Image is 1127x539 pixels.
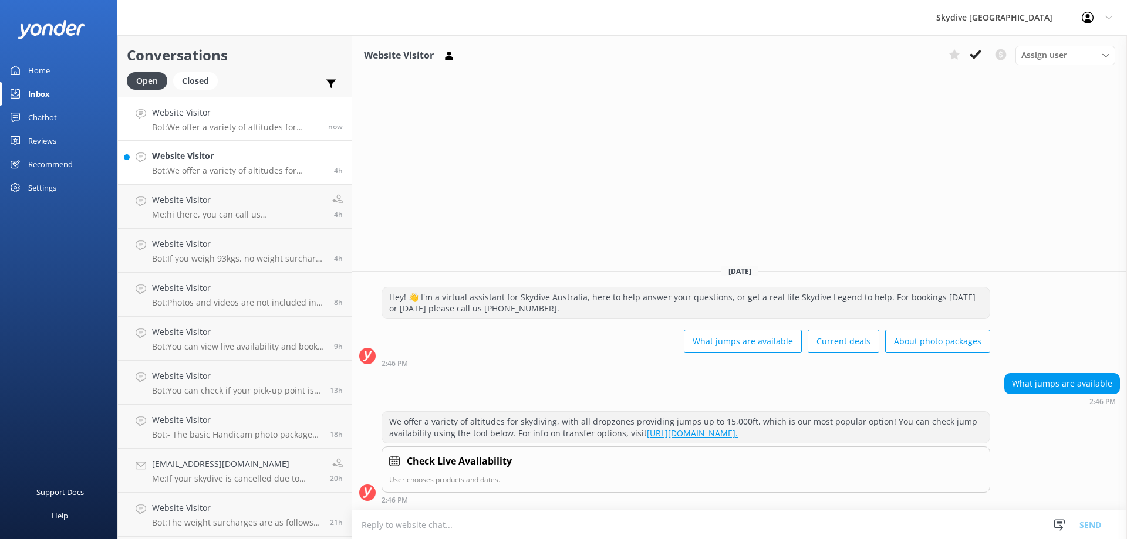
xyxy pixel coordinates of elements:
div: What jumps are available [1005,374,1119,394]
div: Support Docs [36,480,84,504]
p: Bot: You can check if your pick-up point is available at [URL][DOMAIN_NAME]. If you need further ... [152,385,321,396]
div: Open [127,72,167,90]
span: Assign user [1021,49,1067,62]
div: Home [28,59,50,82]
span: Sep 19 2025 10:14am (UTC +10:00) Australia/Brisbane [334,253,343,263]
a: Closed [173,74,224,87]
h4: Website Visitor [152,106,319,119]
span: Sep 19 2025 01:09am (UTC +10:00) Australia/Brisbane [330,385,343,395]
button: What jumps are available [684,330,802,353]
a: Website VisitorBot:Photos and videos are not included in the price of a tandem skydive but can be... [118,273,352,317]
div: Inbox [28,82,50,106]
span: Sep 19 2025 10:43am (UTC +10:00) Australia/Brisbane [334,165,343,175]
h4: Website Visitor [152,326,325,338]
div: Recommend [28,152,73,176]
div: Sep 19 2025 02:46pm (UTC +10:00) Australia/Brisbane [382,496,990,504]
p: Me: If your skydive is cancelled due to weather, you can reschedule [DATE] or ask for full refund... [152,473,321,484]
p: Bot: The weight surcharges are as follows, payable at the drop zone: - 94kg - 104kgs = $55.00 AUD... [152,517,321,528]
a: Website VisitorMe:hi there, you can call us [PHONE_NUMBER] or email us [EMAIL_ADDRESS][DOMAIN_NAM... [118,185,352,229]
a: Website VisitorBot:We offer a variety of altitudes for skydiving, with all dropzones providing ju... [118,141,352,185]
span: [DATE] [721,266,758,276]
h4: Website Visitor [152,282,325,294]
strong: 2:46 PM [1089,398,1116,405]
p: Me: hi there, you can call us [PHONE_NUMBER] or email us [EMAIL_ADDRESS][DOMAIN_NAME] to discuss ... [152,209,323,220]
h4: Website Visitor [152,501,321,514]
div: Hey! 👋 I'm a virtual assistant for Skydive Australia, here to help answer your questions, or get ... [382,287,990,318]
p: Bot: You can view live availability and book your Noosa Tandem Skydive online at [URL][DOMAIN_NAM... [152,341,325,352]
p: Bot: If you weigh 93kgs, no weight surcharge will apply. [152,253,325,264]
a: Website VisitorBot:We offer a variety of altitudes for skydiving, with all dropzones providing ju... [118,97,352,141]
h4: Website Visitor [152,413,321,426]
h4: [EMAIL_ADDRESS][DOMAIN_NAME] [152,457,321,470]
a: Open [127,74,173,87]
span: Sep 19 2025 06:34am (UTC +10:00) Australia/Brisbane [334,297,343,307]
img: yonder-white-logo.png [18,20,85,39]
div: Assign User [1015,46,1115,65]
span: Sep 18 2025 05:48pm (UTC +10:00) Australia/Brisbane [330,473,343,483]
span: Sep 19 2025 05:38am (UTC +10:00) Australia/Brisbane [334,341,343,351]
button: About photo packages [885,330,990,353]
div: Sep 19 2025 02:46pm (UTC +10:00) Australia/Brisbane [1004,397,1120,405]
a: Website VisitorBot:You can view live availability and book your Noosa Tandem Skydive online at [U... [118,317,352,361]
div: Reviews [28,129,56,152]
h4: Website Visitor [152,369,321,382]
div: We offer a variety of altitudes for skydiving, with all dropzones providing jumps up to 15,000ft,... [382,412,990,443]
div: Settings [28,176,56,199]
div: Help [52,504,68,527]
button: Current deals [808,330,879,353]
a: Website VisitorBot:If you weigh 93kgs, no weight surcharge will apply.4h [118,229,352,273]
div: Sep 19 2025 02:46pm (UTC +10:00) Australia/Brisbane [382,359,990,367]
a: [EMAIL_ADDRESS][DOMAIN_NAME]Me:If your skydive is cancelled due to weather, you can reschedule [D... [118,449,352,493]
div: Chatbot [28,106,57,129]
strong: 2:46 PM [382,360,408,367]
p: Bot: - The basic Handicam photo package costs $129 per person and includes photos of your entire ... [152,429,321,440]
a: [URL][DOMAIN_NAME]. [647,428,738,439]
span: Sep 19 2025 10:15am (UTC +10:00) Australia/Brisbane [334,209,343,219]
p: User chooses products and dates. [389,474,983,485]
h3: Website Visitor [364,48,434,63]
a: Website VisitorBot:You can check if your pick-up point is available at [URL][DOMAIN_NAME]. If you... [118,361,352,405]
p: Bot: Photos and videos are not included in the price of a tandem skydive but can be purchased as ... [152,297,325,308]
a: Website VisitorBot:- The basic Handicam photo package costs $129 per person and includes photos o... [118,405,352,449]
h4: Website Visitor [152,194,323,206]
p: Bot: We offer a variety of altitudes for skydiving, with all dropzones providing jumps up to 15,0... [152,122,319,133]
span: Sep 19 2025 02:46pm (UTC +10:00) Australia/Brisbane [328,121,343,131]
span: Sep 18 2025 05:15pm (UTC +10:00) Australia/Brisbane [330,517,343,527]
span: Sep 18 2025 08:37pm (UTC +10:00) Australia/Brisbane [330,429,343,439]
h4: Website Visitor [152,150,325,162]
strong: 2:46 PM [382,497,408,504]
h4: Website Visitor [152,238,325,250]
a: Website VisitorBot:The weight surcharges are as follows, payable at the drop zone: - 94kg - 104kg... [118,493,352,537]
h4: Check Live Availability [407,454,512,469]
h2: Conversations [127,44,343,66]
div: Closed [173,72,218,90]
p: Bot: We offer a variety of altitudes for skydiving, with all dropzones providing jumps up to 15,0... [152,165,325,176]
